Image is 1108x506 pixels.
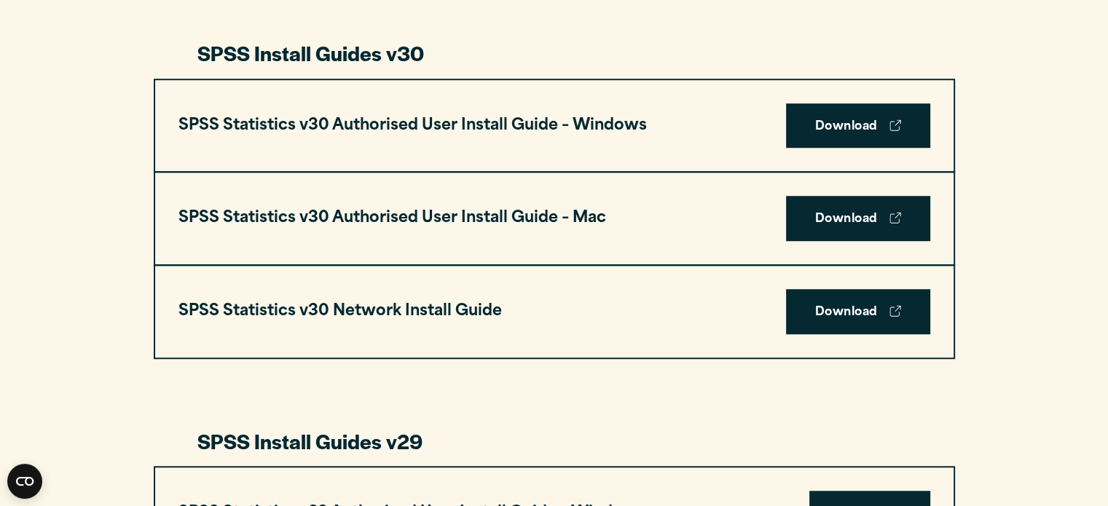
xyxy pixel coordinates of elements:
[197,39,911,67] h3: SPSS Install Guides v30
[178,298,502,325] h3: SPSS Statistics v30 Network Install Guide
[786,196,930,241] a: Download
[178,112,647,140] h3: SPSS Statistics v30 Authorised User Install Guide – Windows
[7,464,42,499] button: Open CMP widget
[197,427,911,455] h3: SPSS Install Guides v29
[178,205,606,232] h3: SPSS Statistics v30 Authorised User Install Guide – Mac
[786,289,930,334] a: Download
[786,103,930,149] a: Download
